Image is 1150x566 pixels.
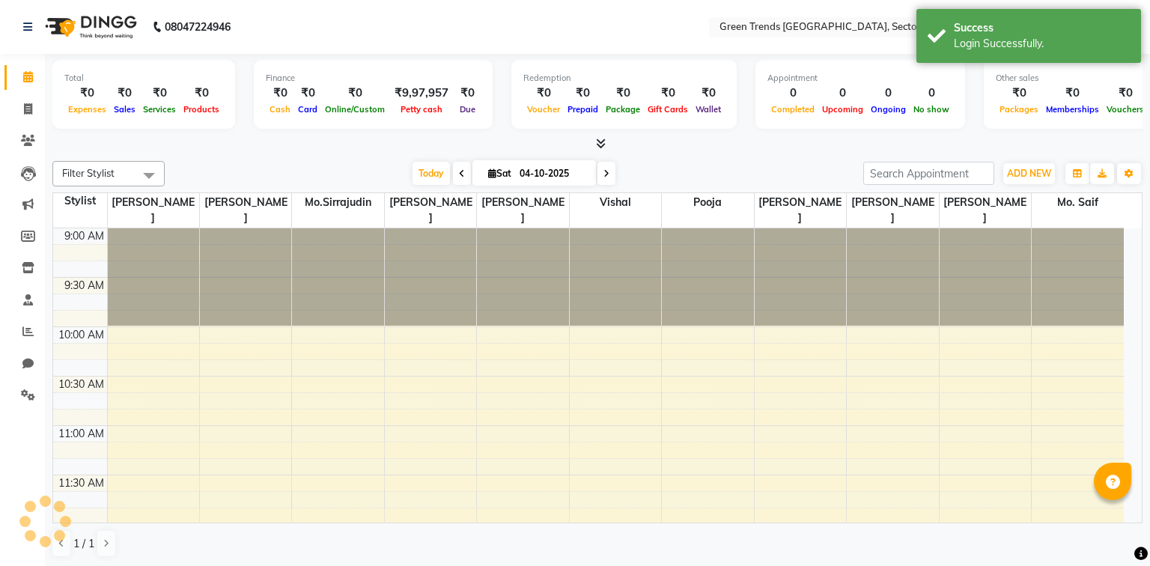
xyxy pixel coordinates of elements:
[55,377,107,392] div: 10:30 AM
[515,162,590,185] input: 2025-10-04
[413,162,450,185] span: Today
[321,85,389,102] div: ₹0
[266,104,294,115] span: Cash
[64,85,110,102] div: ₹0
[64,104,110,115] span: Expenses
[1103,104,1148,115] span: Vouchers
[940,193,1031,228] span: [PERSON_NAME]
[73,536,94,552] span: 1 / 1
[165,6,231,48] b: 08047224946
[62,167,115,179] span: Filter Stylist
[767,72,953,85] div: Appointment
[477,193,568,228] span: [PERSON_NAME]
[818,104,867,115] span: Upcoming
[38,6,141,48] img: logo
[755,193,846,228] span: [PERSON_NAME]
[321,104,389,115] span: Online/Custom
[61,228,107,244] div: 9:00 AM
[692,104,725,115] span: Wallet
[847,193,938,228] span: [PERSON_NAME]
[1103,85,1148,102] div: ₹0
[1042,85,1103,102] div: ₹0
[294,104,321,115] span: Card
[564,104,602,115] span: Prepaid
[1042,104,1103,115] span: Memberships
[108,193,199,228] span: [PERSON_NAME]
[397,104,446,115] span: Petty cash
[910,85,953,102] div: 0
[389,85,454,102] div: ₹9,97,957
[644,85,692,102] div: ₹0
[523,104,564,115] span: Voucher
[867,104,910,115] span: Ongoing
[570,193,661,212] span: Vishal
[180,85,223,102] div: ₹0
[867,85,910,102] div: 0
[292,193,383,212] span: Mo.Sirrajudin
[454,85,481,102] div: ₹0
[692,85,725,102] div: ₹0
[996,104,1042,115] span: Packages
[64,72,223,85] div: Total
[954,36,1130,52] div: Login Successfully.
[767,104,818,115] span: Completed
[139,85,180,102] div: ₹0
[564,85,602,102] div: ₹0
[180,104,223,115] span: Products
[61,278,107,293] div: 9:30 AM
[294,85,321,102] div: ₹0
[139,104,180,115] span: Services
[1003,163,1055,184] button: ADD NEW
[1007,168,1051,179] span: ADD NEW
[456,104,479,115] span: Due
[910,104,953,115] span: No show
[55,327,107,343] div: 10:00 AM
[662,193,753,212] span: Pooja
[523,72,725,85] div: Redemption
[55,475,107,491] div: 11:30 AM
[266,72,481,85] div: Finance
[767,85,818,102] div: 0
[53,193,107,209] div: Stylist
[110,85,139,102] div: ₹0
[266,85,294,102] div: ₹0
[55,426,107,442] div: 11:00 AM
[644,104,692,115] span: Gift Cards
[602,104,644,115] span: Package
[484,168,515,179] span: Sat
[996,85,1042,102] div: ₹0
[602,85,644,102] div: ₹0
[200,193,291,228] span: [PERSON_NAME]
[523,85,564,102] div: ₹0
[1032,193,1124,212] span: Mo. Saif
[954,20,1130,36] div: Success
[110,104,139,115] span: Sales
[385,193,476,228] span: [PERSON_NAME]
[818,85,867,102] div: 0
[863,162,994,185] input: Search Appointment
